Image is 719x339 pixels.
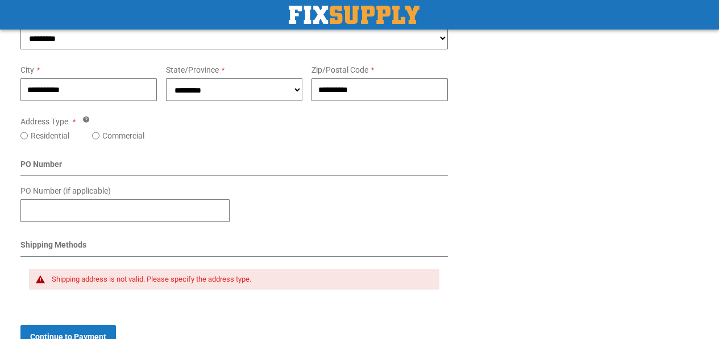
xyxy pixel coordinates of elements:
[102,130,144,141] label: Commercial
[20,117,68,126] span: Address Type
[20,65,34,74] span: City
[311,65,368,74] span: Zip/Postal Code
[289,6,419,24] img: Fix Industrial Supply
[31,130,69,141] label: Residential
[20,186,111,195] span: PO Number (if applicable)
[52,275,428,284] div: Shipping address is not valid. Please specify the address type.
[20,239,448,257] div: Shipping Methods
[289,6,419,24] a: store logo
[166,65,219,74] span: State/Province
[20,158,448,176] div: PO Number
